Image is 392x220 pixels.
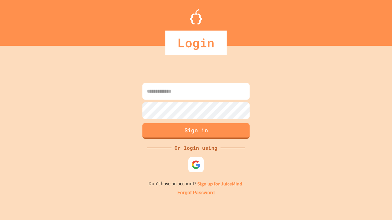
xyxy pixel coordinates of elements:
[177,189,215,196] a: Forgot Password
[165,31,227,55] div: Login
[142,123,250,139] button: Sign in
[149,180,244,188] p: Don't have an account?
[191,160,201,169] img: google-icon.svg
[197,181,244,187] a: Sign up for JuiceMind.
[171,144,221,152] div: Or login using
[190,9,202,24] img: Logo.svg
